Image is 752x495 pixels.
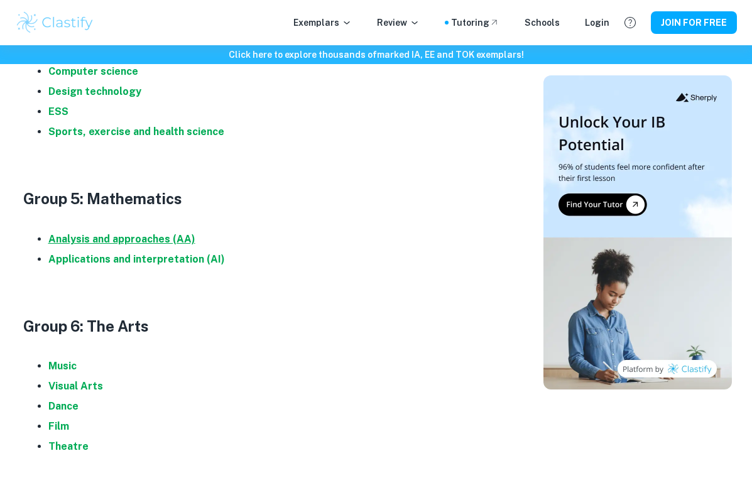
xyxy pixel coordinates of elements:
[23,187,526,210] h3: Group 5: Mathematics
[48,420,69,432] a: Film
[585,16,609,30] a: Login
[48,85,141,97] a: Design technology
[293,16,352,30] p: Exemplars
[48,380,103,392] a: Visual Arts
[48,126,224,138] a: Sports, exercise and health science
[48,253,225,265] a: Applications and interpretation (AI)
[48,106,68,117] a: ESS
[23,315,526,337] h3: Group 6: The Arts
[619,12,641,33] button: Help and Feedback
[48,440,89,452] a: Theatre
[15,10,95,35] img: Clastify logo
[377,16,420,30] p: Review
[48,65,138,77] a: Computer science
[48,360,77,372] a: Music
[451,16,499,30] a: Tutoring
[525,16,560,30] a: Schools
[48,233,195,245] a: Analysis and approaches (AA)
[48,400,79,412] a: Dance
[3,48,749,62] h6: Click here to explore thousands of marked IA, EE and TOK exemplars !
[543,75,732,389] img: Thumbnail
[651,11,737,34] button: JOIN FOR FREE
